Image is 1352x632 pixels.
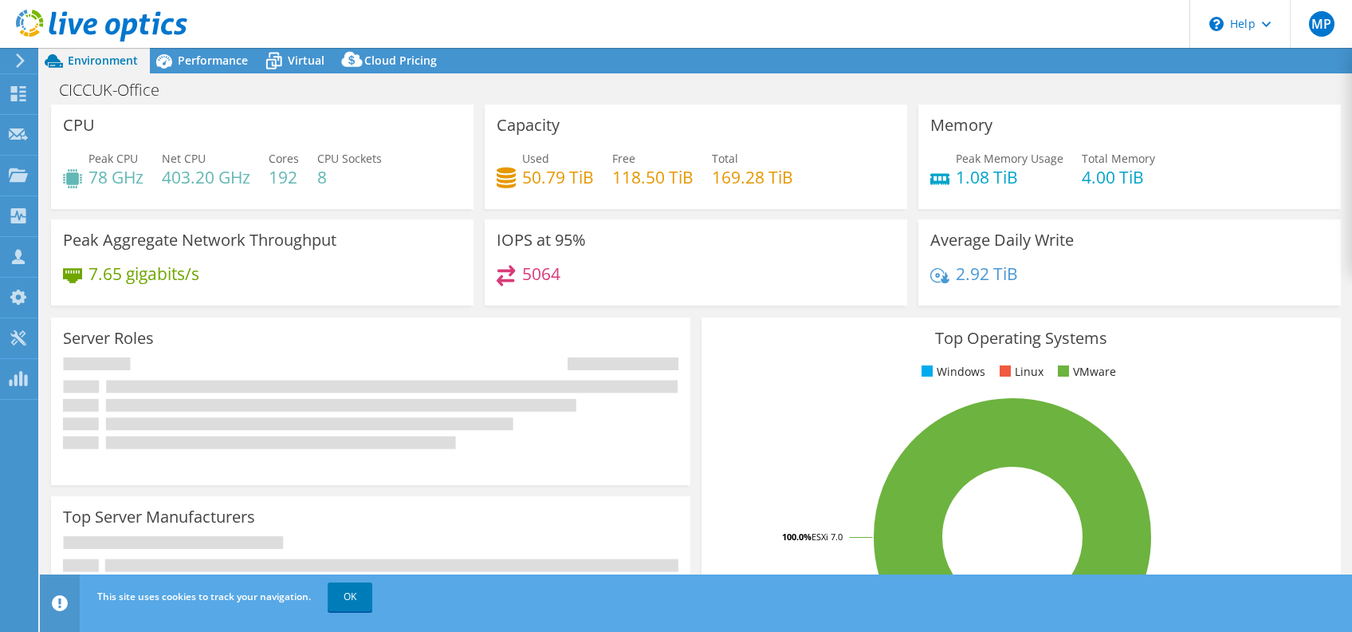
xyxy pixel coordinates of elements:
[1082,168,1155,186] h4: 4.00 TiB
[1054,363,1116,381] li: VMware
[52,81,184,99] h1: CICCUK-Office
[63,231,336,249] h3: Peak Aggregate Network Throughput
[63,117,95,134] h3: CPU
[63,330,154,347] h3: Server Roles
[1209,17,1224,31] svg: \n
[88,168,143,186] h4: 78 GHz
[1309,11,1334,37] span: MP
[930,231,1074,249] h3: Average Daily Write
[88,151,138,166] span: Peak CPU
[996,363,1043,381] li: Linux
[162,151,206,166] span: Net CPU
[918,363,985,381] li: Windows
[88,265,199,282] h4: 7.65 gigabits/s
[328,583,372,611] a: OK
[63,508,255,526] h3: Top Server Manufacturers
[522,168,594,186] h4: 50.79 TiB
[956,168,1063,186] h4: 1.08 TiB
[782,531,812,543] tspan: 100.0%
[364,53,437,68] span: Cloud Pricing
[269,168,299,186] h4: 192
[269,151,299,166] span: Cores
[712,151,738,166] span: Total
[713,330,1329,347] h3: Top Operating Systems
[288,53,324,68] span: Virtual
[522,151,549,166] span: Used
[317,168,382,186] h4: 8
[162,168,250,186] h4: 403.20 GHz
[812,531,843,543] tspan: ESXi 7.0
[497,231,586,249] h3: IOPS at 95%
[497,117,560,134] h3: Capacity
[1082,151,1155,166] span: Total Memory
[522,265,560,282] h4: 5064
[712,168,793,186] h4: 169.28 TiB
[612,151,635,166] span: Free
[612,168,694,186] h4: 118.50 TiB
[956,151,1063,166] span: Peak Memory Usage
[97,590,311,603] span: This site uses cookies to track your navigation.
[930,117,992,134] h3: Memory
[317,151,382,166] span: CPU Sockets
[178,53,248,68] span: Performance
[68,53,138,68] span: Environment
[956,265,1018,282] h4: 2.92 TiB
